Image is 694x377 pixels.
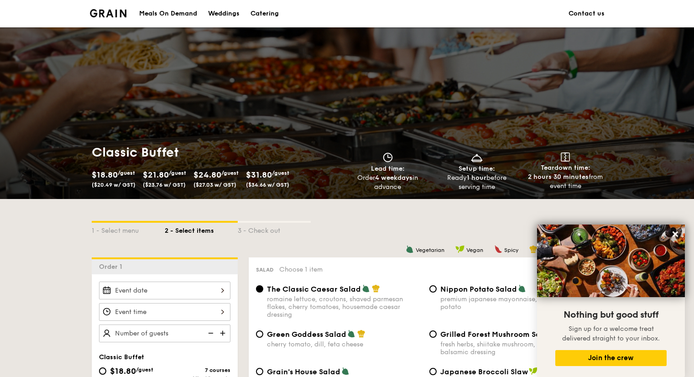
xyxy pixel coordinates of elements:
[362,284,370,293] img: icon-vegetarian.fe4039eb.svg
[165,367,230,373] div: 7 courses
[256,267,274,273] span: Salad
[267,285,361,293] span: The Classic Caesar Salad
[357,330,365,338] img: icon-chef-hat.a58ddaea.svg
[371,165,405,173] span: Lead time:
[99,353,144,361] span: Classic Buffet
[528,173,589,181] strong: 2 hours 30 minutes
[467,174,486,182] strong: 1 hour
[193,170,221,180] span: $24.80
[537,225,685,297] img: DSC07876-Edit02-Large.jpeg
[118,170,135,176] span: /guest
[494,245,502,253] img: icon-spicy.37a8142b.svg
[169,170,186,176] span: /guest
[455,245,464,253] img: icon-vegan.f8ff3823.svg
[256,285,263,293] input: The Classic Caesar Saladromaine lettuce, croutons, shaved parmesan flakes, cherry tomatoes, house...
[541,164,590,172] span: Teardown time:
[143,182,186,188] span: ($23.76 w/ GST)
[381,152,395,162] img: icon-clock.2db775ea.svg
[504,247,518,253] span: Spicy
[561,152,570,162] img: icon-teardown.65201eee.svg
[466,247,483,253] span: Vegan
[110,366,136,376] span: $18.80
[99,263,126,271] span: Order 1
[668,227,683,241] button: Close
[136,367,153,373] span: /guest
[347,173,429,192] div: Order in advance
[92,223,165,236] div: 1 - Select menu
[256,368,263,375] input: Grain's House Saladcorn kernel, roasted sesame dressing, cherry tomato
[416,247,444,253] span: Vegetarian
[92,182,136,188] span: ($20.49 w/ GST)
[429,285,437,293] input: Nippon Potato Saladpremium japanese mayonnaise, golden russet potato
[143,170,169,180] span: $21.80
[375,174,412,182] strong: 4 weekdays
[99,367,106,375] input: $18.80/guest($20.49 w/ GST)7 coursesMin 40 guests
[341,367,350,375] img: icon-vegetarian.fe4039eb.svg
[267,330,346,339] span: Green Goddess Salad
[429,368,437,375] input: Japanese Broccoli Slawgreek extra virgin olive oil, kizami nori, ginger, yuzu soy-sesame dressing
[436,173,517,192] div: Ready before serving time
[99,303,230,321] input: Event time
[256,330,263,338] input: Green Goddess Saladcherry tomato, dill, feta cheese
[347,330,355,338] img: icon-vegetarian.fe4039eb.svg
[246,182,289,188] span: ($34.66 w/ GST)
[440,295,595,311] div: premium japanese mayonnaise, golden russet potato
[221,170,239,176] span: /guest
[99,282,230,299] input: Event date
[267,295,422,319] div: romaine lettuce, croutons, shaved parmesan flakes, cherry tomatoes, housemade caesar dressing
[267,340,422,348] div: cherry tomato, dill, feta cheese
[267,367,340,376] span: Grain's House Salad
[238,223,311,236] div: 3 - Check out
[406,245,414,253] img: icon-vegetarian.fe4039eb.svg
[90,9,127,17] img: Grain
[92,144,344,161] h1: Classic Buffet
[470,152,484,162] img: icon-dish.430c3a2e.svg
[529,367,538,375] img: icon-vegan.f8ff3823.svg
[564,309,658,320] span: Nothing but good stuff
[440,330,553,339] span: Grilled Forest Mushroom Salad
[217,325,230,342] img: icon-add.58712e84.svg
[555,350,667,366] button: Join the crew
[459,165,495,173] span: Setup time:
[193,182,236,188] span: ($27.03 w/ GST)
[529,245,537,253] img: icon-chef-hat.a58ddaea.svg
[279,266,323,273] span: Choose 1 item
[429,330,437,338] input: Grilled Forest Mushroom Saladfresh herbs, shiitake mushroom, king oyster, balsamic dressing
[246,170,272,180] span: $31.80
[372,284,380,293] img: icon-chef-hat.a58ddaea.svg
[525,173,606,191] div: from event time
[90,9,127,17] a: Logotype
[518,284,526,293] img: icon-vegetarian.fe4039eb.svg
[440,285,517,293] span: Nippon Potato Salad
[92,170,118,180] span: $18.80
[165,223,238,236] div: 2 - Select items
[440,340,595,356] div: fresh herbs, shiitake mushroom, king oyster, balsamic dressing
[203,325,217,342] img: icon-reduce.1d2dbef1.svg
[272,170,289,176] span: /guest
[99,325,230,342] input: Number of guests
[440,367,528,376] span: Japanese Broccoli Slaw
[562,325,660,342] span: Sign up for a welcome treat delivered straight to your inbox.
